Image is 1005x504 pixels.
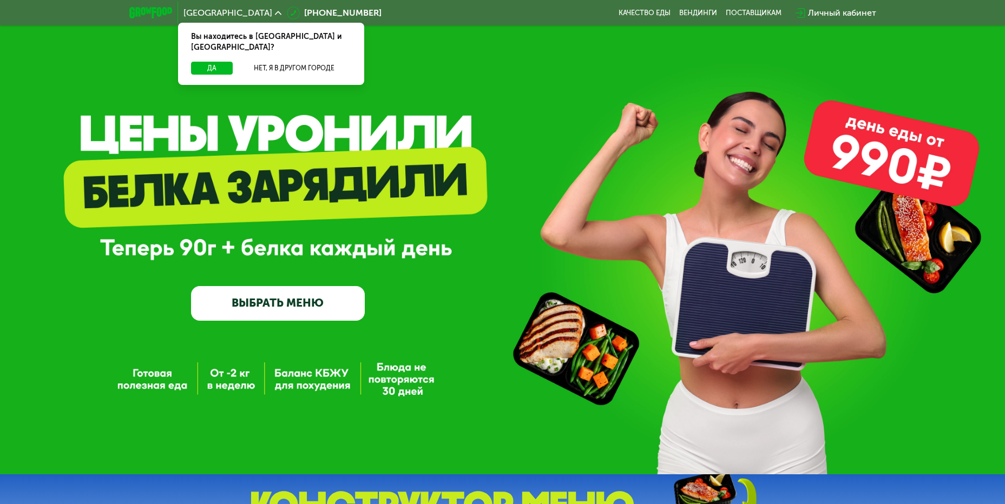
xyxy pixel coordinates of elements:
[619,9,671,17] a: Качество еды
[237,62,351,75] button: Нет, я в другом городе
[183,9,272,17] span: [GEOGRAPHIC_DATA]
[679,9,717,17] a: Вендинги
[191,62,233,75] button: Да
[808,6,876,19] div: Личный кабинет
[726,9,781,17] div: поставщикам
[191,286,365,321] a: ВЫБРАТЬ МЕНЮ
[287,6,382,19] a: [PHONE_NUMBER]
[178,23,364,62] div: Вы находитесь в [GEOGRAPHIC_DATA] и [GEOGRAPHIC_DATA]?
